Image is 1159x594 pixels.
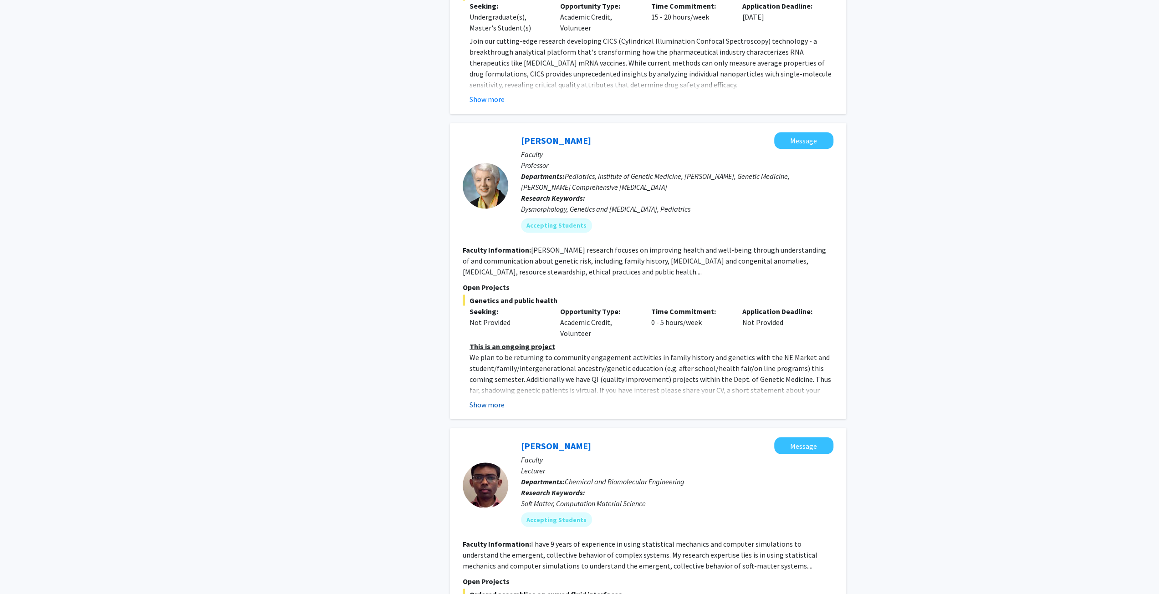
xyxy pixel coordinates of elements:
[651,305,729,316] p: Time Commitment:
[7,553,39,587] iframe: Chat
[521,172,790,192] span: Pediatrics, Institute of Genetic Medicine, [PERSON_NAME], Genetic Medicine, [PERSON_NAME] Compreh...
[521,512,592,527] mat-chip: Accepting Students
[521,498,833,508] div: Soft Matter, Computation Material Science
[470,305,547,316] p: Seeking:
[774,132,833,149] button: Message Joann Bodurtha
[651,0,729,11] p: Time Commitment:
[463,281,833,292] p: Open Projects
[560,0,638,11] p: Opportunity Type:
[463,245,531,254] b: Faculty Information:
[463,245,826,276] fg-read-more: [PERSON_NAME] research focuses on improving health and well-being through understanding of and co...
[521,477,565,486] b: Departments:
[521,203,833,214] div: Dysmorphology, Genetics and [MEDICAL_DATA], Pediatrics
[553,305,644,338] div: Academic Credit, Volunteer
[470,94,505,105] button: Show more
[521,440,591,451] a: [PERSON_NAME]
[742,305,820,316] p: Application Deadline:
[735,0,827,33] div: [DATE]
[521,487,585,497] b: Research Keywords:
[553,0,644,33] div: Academic Credit, Volunteer
[470,11,547,33] div: Undergraduate(s), Master's Student(s)
[521,160,833,171] p: Professor
[774,437,833,454] button: Message John Edison
[470,316,547,327] div: Not Provided
[565,477,684,486] span: Chemical and Biomolecular Engineering
[742,0,820,11] p: Application Deadline:
[470,399,505,410] button: Show more
[644,0,735,33] div: 15 - 20 hours/week
[521,135,591,146] a: [PERSON_NAME]
[521,193,585,203] b: Research Keywords:
[463,539,531,548] b: Faculty Information:
[463,575,833,586] p: Open Projects
[521,172,565,181] b: Departments:
[521,454,833,465] p: Faculty
[521,465,833,476] p: Lecturer
[470,341,555,350] u: This is an ongoing project
[470,36,833,90] p: Join our cutting-edge research developing CICS (Cylindrical Illumination Confocal Spectroscopy) t...
[521,149,833,160] p: Faculty
[521,218,592,233] mat-chip: Accepting Students
[560,305,638,316] p: Opportunity Type:
[470,0,547,11] p: Seeking:
[644,305,735,338] div: 0 - 5 hours/week
[735,305,827,338] div: Not Provided
[463,294,833,305] span: Genetics and public health
[463,539,817,570] fg-read-more: I have 9 years of experience in using statistical mechanics and computer simulations to understan...
[470,351,833,417] p: We plan to be returning to community engagement activities in family history and genetics with th...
